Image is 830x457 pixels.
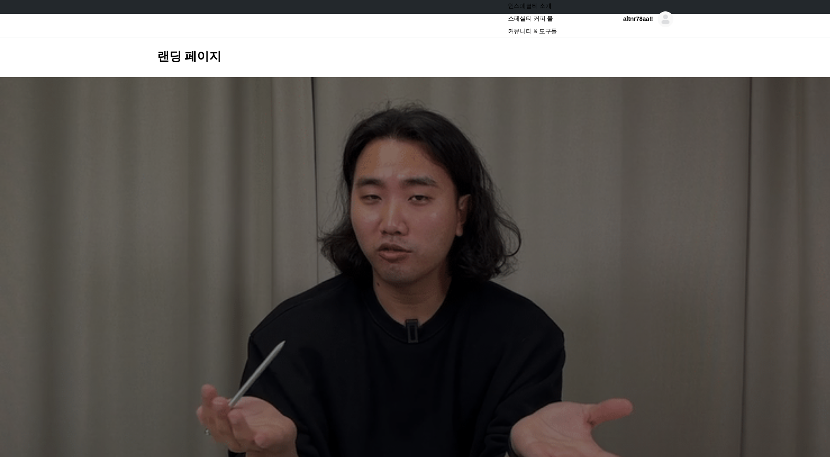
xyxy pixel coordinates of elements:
span: altnr78aa!! [623,15,653,23]
h1: 랜딩 페이지 [157,51,673,62]
span: 스페셜티 커피 몰 [508,13,553,25]
a: 스페셜티 커피 몰 [504,13,558,25]
a: 커뮤니티 & 도구들 [504,25,562,38]
span: 커뮤니티 & 도구들 [508,25,557,37]
a: altnr78aa!! [623,11,673,27]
